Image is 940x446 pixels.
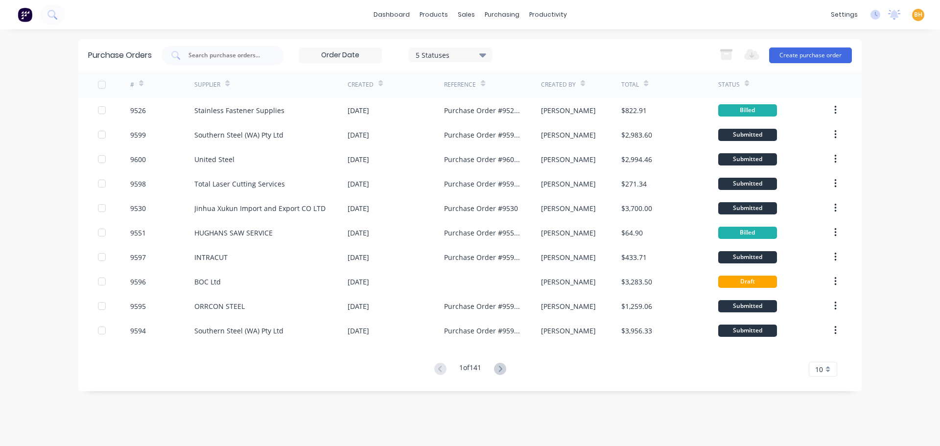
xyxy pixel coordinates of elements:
[194,252,228,262] div: INTRACUT
[348,203,369,213] div: [DATE]
[480,7,524,22] div: purchasing
[444,252,521,262] div: Purchase Order #9597 - INTRACUT
[194,154,235,164] div: United Steel
[718,202,777,214] div: Submitted
[348,228,369,238] div: [DATE]
[348,154,369,164] div: [DATE]
[769,47,852,63] button: Create purchase order
[914,10,922,19] span: BH
[718,300,777,312] div: Submitted
[541,277,596,287] div: [PERSON_NAME]
[348,252,369,262] div: [DATE]
[369,7,415,22] a: dashboard
[718,251,777,263] div: Submitted
[524,7,572,22] div: productivity
[444,301,521,311] div: Purchase Order #9595 - ORRCON STEEL
[621,277,652,287] div: $3,283.50
[541,326,596,336] div: [PERSON_NAME]
[541,301,596,311] div: [PERSON_NAME]
[459,362,481,376] div: 1 of 141
[718,276,777,288] div: Draft
[130,154,146,164] div: 9600
[621,154,652,164] div: $2,994.46
[415,7,453,22] div: products
[194,130,283,140] div: Southern Steel (WA) Pty Ltd
[188,50,269,60] input: Search purchase orders...
[194,105,284,116] div: Stainless Fastener Supplies
[130,301,146,311] div: 9595
[621,80,639,89] div: Total
[621,301,652,311] div: $1,259.06
[444,203,518,213] div: Purchase Order #9530
[444,326,521,336] div: Purchase Order #9594 - Southern Steel (WA) Pty Ltd
[348,80,374,89] div: Created
[416,49,486,60] div: 5 Statuses
[621,130,652,140] div: $2,983.60
[621,326,652,336] div: $3,956.33
[194,228,273,238] div: HUGHANS SAW SERVICE
[348,301,369,311] div: [DATE]
[621,179,647,189] div: $271.34
[444,228,521,238] div: Purchase Order #9551 - HUGHANS SAW SERVICE
[130,277,146,287] div: 9596
[130,105,146,116] div: 9526
[815,364,823,375] span: 10
[130,228,146,238] div: 9551
[348,105,369,116] div: [DATE]
[718,178,777,190] div: Submitted
[718,153,777,165] div: Submitted
[541,179,596,189] div: [PERSON_NAME]
[348,130,369,140] div: [DATE]
[541,252,596,262] div: [PERSON_NAME]
[194,301,245,311] div: ORRCON STEEL
[718,227,777,239] div: Billed
[348,277,369,287] div: [DATE]
[444,179,521,189] div: Purchase Order #9598 - Total Laser Cutting Services
[130,326,146,336] div: 9594
[444,80,476,89] div: Reference
[718,129,777,141] div: Submitted
[194,80,220,89] div: Supplier
[621,228,643,238] div: $64.90
[541,203,596,213] div: [PERSON_NAME]
[130,179,146,189] div: 9598
[194,326,283,336] div: Southern Steel (WA) Pty Ltd
[541,105,596,116] div: [PERSON_NAME]
[88,49,152,61] div: Purchase Orders
[194,179,285,189] div: Total Laser Cutting Services
[541,80,576,89] div: Created By
[18,7,32,22] img: Factory
[541,228,596,238] div: [PERSON_NAME]
[444,154,521,164] div: Purchase Order #9600 - United Steel
[718,325,777,337] div: Submitted
[621,105,647,116] div: $822.91
[348,179,369,189] div: [DATE]
[718,104,777,117] div: Billed
[444,105,521,116] div: Purchase Order #9526 - Stainless Fastener Supplies
[826,7,863,22] div: settings
[444,130,521,140] div: Purchase Order #9599 - Southern Steel (WA) Pty Ltd
[194,277,221,287] div: BOC Ltd
[299,48,381,63] input: Order Date
[621,252,647,262] div: $433.71
[541,130,596,140] div: [PERSON_NAME]
[194,203,326,213] div: Jinhua Xukun Import and Export CO LTD
[130,252,146,262] div: 9597
[541,154,596,164] div: [PERSON_NAME]
[130,130,146,140] div: 9599
[621,203,652,213] div: $3,700.00
[453,7,480,22] div: sales
[718,80,740,89] div: Status
[348,326,369,336] div: [DATE]
[130,80,134,89] div: #
[130,203,146,213] div: 9530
